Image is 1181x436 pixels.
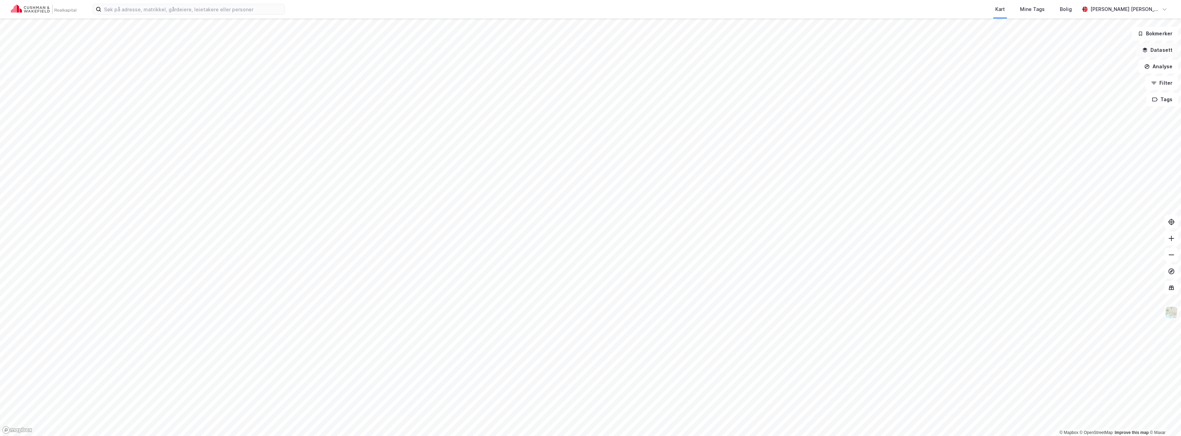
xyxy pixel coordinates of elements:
a: Mapbox homepage [2,426,32,434]
div: [PERSON_NAME] [PERSON_NAME] [1090,5,1159,13]
img: Z [1165,306,1178,319]
input: Søk på adresse, matrikkel, gårdeiere, leietakere eller personer [101,4,285,14]
a: Improve this map [1115,430,1149,435]
button: Bokmerker [1132,27,1178,40]
button: Analyse [1138,60,1178,73]
div: Mine Tags [1020,5,1045,13]
button: Datasett [1136,43,1178,57]
a: OpenStreetMap [1080,430,1113,435]
div: Bolig [1060,5,1072,13]
img: cushman-wakefield-realkapital-logo.202ea83816669bd177139c58696a8fa1.svg [11,4,76,14]
div: Kontrollprogram for chat [1147,403,1181,436]
iframe: Chat Widget [1147,403,1181,436]
a: Mapbox [1059,430,1078,435]
button: Tags [1146,93,1178,106]
div: Kart [995,5,1005,13]
button: Filter [1145,76,1178,90]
